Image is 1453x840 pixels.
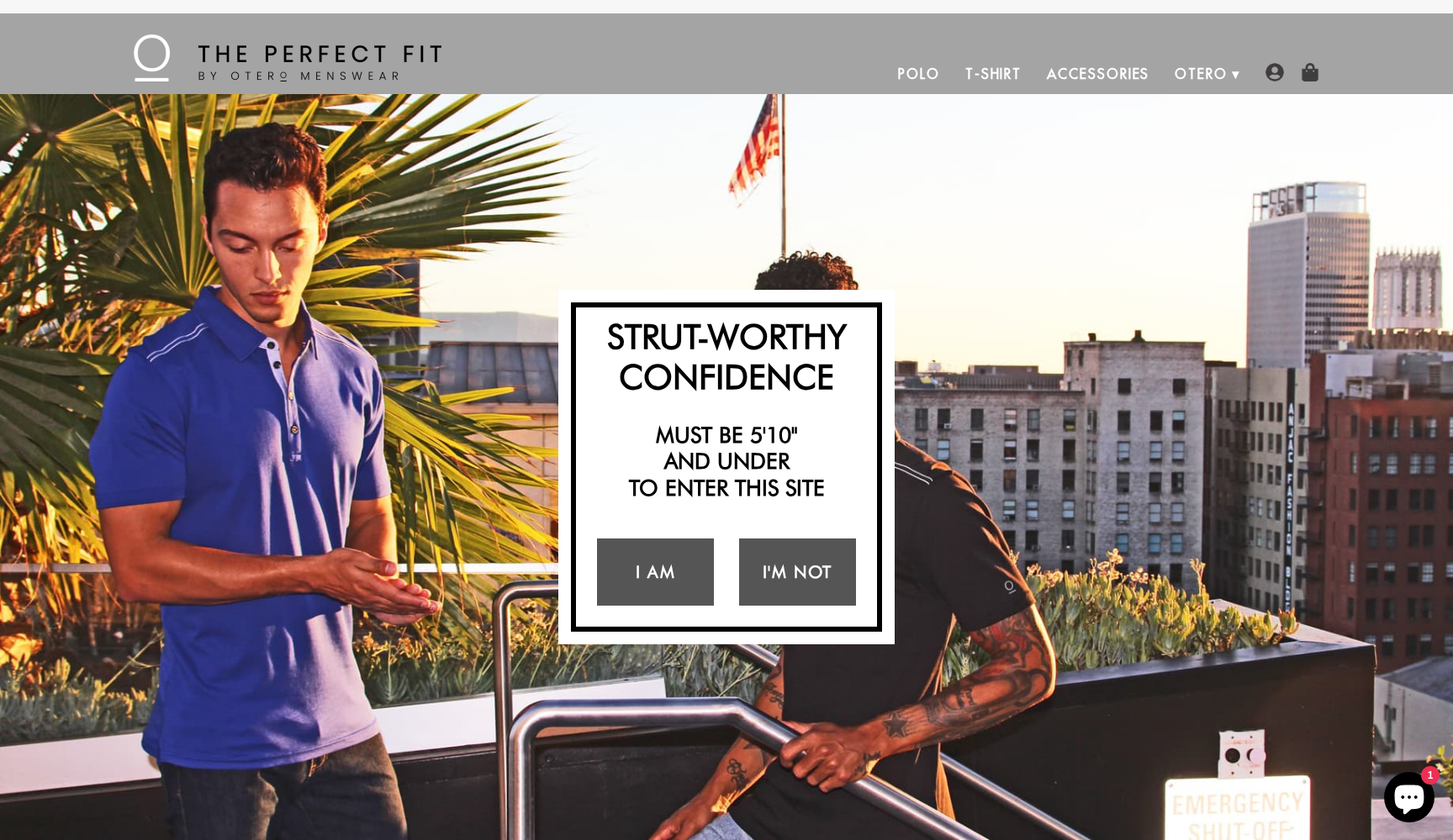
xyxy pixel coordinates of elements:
[1034,54,1162,94] a: Accessories
[885,54,953,94] a: Polo
[1301,63,1319,81] img: shopping-bag-icon.png
[1162,54,1240,94] a: Otero
[739,538,856,606] a: I'm Not
[584,422,869,501] h2: Must be 5'10" and under to enter this site
[1265,63,1284,81] img: user-account-icon.png
[953,54,1034,94] a: T-Shirt
[134,34,441,81] img: The Perfect Fit - by Otero Menswear - Logo
[584,316,869,396] h2: Strut-Worthy Confidence
[1379,772,1440,827] inbox-online-store-chat: Shopify online store chat
[597,538,714,606] a: I Am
